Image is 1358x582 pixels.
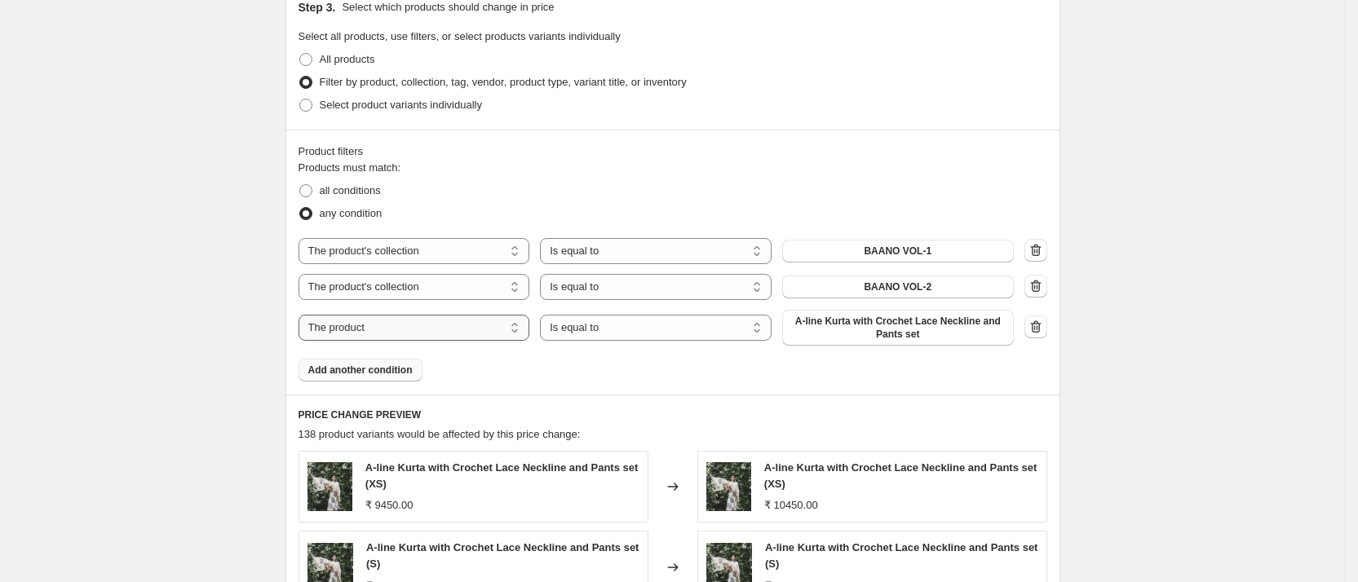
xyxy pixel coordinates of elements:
[792,315,1004,341] span: A-line Kurta with Crochet Lace Neckline and Pants set
[320,99,482,111] span: Select product variants individually
[365,499,414,511] span: ₹ 9450.00
[320,207,383,219] span: any condition
[299,30,621,42] span: Select all products, use filters, or select products variants individually
[320,76,687,88] span: Filter by product, collection, tag, vendor, product type, variant title, or inventory
[308,364,413,377] span: Add another condition
[299,143,1047,160] div: Product filters
[299,408,1047,421] h6: PRICE CHANGE PREVIEW
[299,359,422,381] button: Add another condition
[320,184,381,196] span: all conditions
[782,276,1014,298] button: BAANO VOL-2
[299,428,581,440] span: 138 product variants would be affected by this price change:
[320,53,375,65] span: All products
[764,499,818,511] span: ₹ 10450.00
[307,462,352,511] img: DSC4640-706224_80x.jpg
[366,541,639,570] span: A-line Kurta with Crochet Lace Neckline and Pants set (S)
[764,461,1037,490] span: A-line Kurta with Crochet Lace Neckline and Pants set (XS)
[782,310,1014,346] button: A-line Kurta with Crochet Lace Neckline and Pants set
[864,280,931,293] span: BAANO VOL-2
[299,161,401,174] span: Products must match:
[365,461,638,490] span: A-line Kurta with Crochet Lace Neckline and Pants set (XS)
[864,245,931,258] span: BAANO VOL-1
[765,541,1037,570] span: A-line Kurta with Crochet Lace Neckline and Pants set (S)
[706,462,751,511] img: DSC4640-706224_80x.jpg
[782,240,1014,262] button: BAANO VOL-1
